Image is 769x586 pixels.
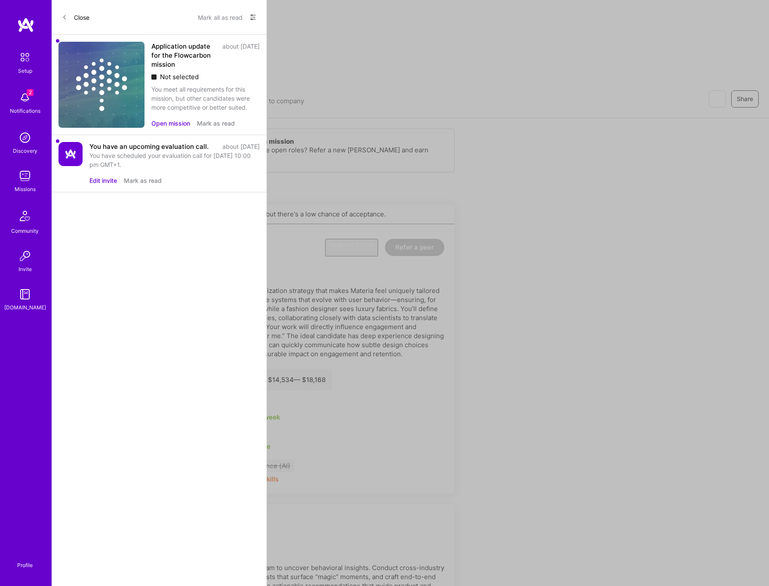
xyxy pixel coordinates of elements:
img: setup [16,48,34,66]
div: about [DATE] [222,42,260,69]
div: Missions [15,185,36,194]
img: Invite [16,247,34,265]
img: Company Logo [58,42,145,128]
a: Profile [14,552,36,569]
div: Profile [17,561,33,569]
div: [DOMAIN_NAME] [4,303,46,312]
button: Mark as read [197,119,235,128]
button: Mark as read [124,176,162,185]
div: Not selected [151,72,260,81]
button: Edit invite [89,176,117,185]
div: You meet all requirements for this mission, but other candidates were more competitive or better ... [151,85,260,112]
button: Mark all as read [198,10,243,24]
img: Community [15,206,35,226]
button: Close [62,10,89,24]
div: You have scheduled your evaluation call for [DATE] 10:00 pm GMT+1. [89,151,260,169]
span: 2 [27,89,34,96]
img: discovery [16,129,34,146]
div: about [DATE] [222,142,260,151]
img: Company Logo [58,142,83,166]
img: teamwork [16,167,34,185]
img: guide book [16,286,34,303]
div: Community [11,226,39,235]
button: Open mission [151,119,190,128]
div: You have an upcoming evaluation call. [89,142,209,151]
img: logo [17,17,34,33]
div: Discovery [13,146,37,155]
img: bell [16,89,34,106]
div: Invite [18,265,32,274]
div: Setup [18,66,32,75]
div: Notifications [10,106,40,115]
div: Application update for the Flowcarbon mission [151,42,217,69]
